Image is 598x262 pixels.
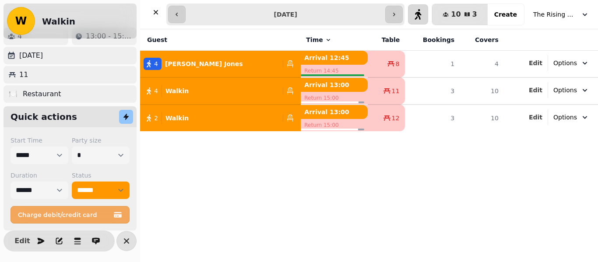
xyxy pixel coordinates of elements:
[301,119,368,131] p: Return 15:00
[306,35,323,44] span: Time
[140,29,301,51] th: Guest
[301,51,368,65] p: Arrival 12:45
[528,7,594,22] button: The Rising Sun
[306,35,331,44] button: Time
[19,50,43,61] p: [DATE]
[405,29,460,51] th: Bookings
[395,59,399,68] span: 8
[405,51,460,78] td: 1
[451,11,461,18] span: 10
[391,114,399,122] span: 12
[529,59,542,67] button: Edit
[11,206,130,224] button: Charge debit/credit card
[494,11,517,17] span: Create
[9,89,18,99] p: 🍽️
[42,15,75,28] h2: Walkin
[460,77,504,105] td: 10
[301,105,368,119] p: Arrival 13:00
[472,11,477,18] span: 3
[553,86,577,94] span: Options
[460,105,504,131] td: 10
[140,80,301,101] button: 4Walkin
[23,89,61,99] p: Restaurant
[140,108,301,129] button: 2Walkin
[432,4,487,25] button: 103
[548,55,594,71] button: Options
[15,16,27,26] span: W
[368,29,405,51] th: Table
[529,113,542,122] button: Edit
[14,232,31,250] button: Edit
[548,109,594,125] button: Options
[18,212,112,218] span: Charge debit/credit card
[391,87,399,95] span: 11
[553,113,577,122] span: Options
[529,114,542,120] span: Edit
[11,111,77,123] h2: Quick actions
[529,60,542,66] span: Edit
[301,78,368,92] p: Arrival 13:00
[460,29,504,51] th: Covers
[17,238,28,245] span: Edit
[11,136,68,145] label: Start Time
[11,171,68,180] label: Duration
[154,87,158,95] span: 4
[548,82,594,98] button: Options
[165,87,189,95] p: Walkin
[72,171,130,180] label: Status
[301,92,368,104] p: Return 15:00
[154,114,158,122] span: 2
[165,114,189,122] p: Walkin
[529,87,542,93] span: Edit
[72,136,130,145] label: Party size
[553,59,577,67] span: Options
[405,77,460,105] td: 3
[405,105,460,131] td: 3
[140,53,301,74] button: 4[PERSON_NAME] Jones
[19,70,28,80] p: 11
[460,51,504,78] td: 4
[165,59,243,68] p: [PERSON_NAME] Jones
[487,4,524,25] button: Create
[533,10,577,19] span: The Rising Sun
[154,59,158,68] span: 4
[529,86,542,94] button: Edit
[301,65,368,77] p: Return 14:45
